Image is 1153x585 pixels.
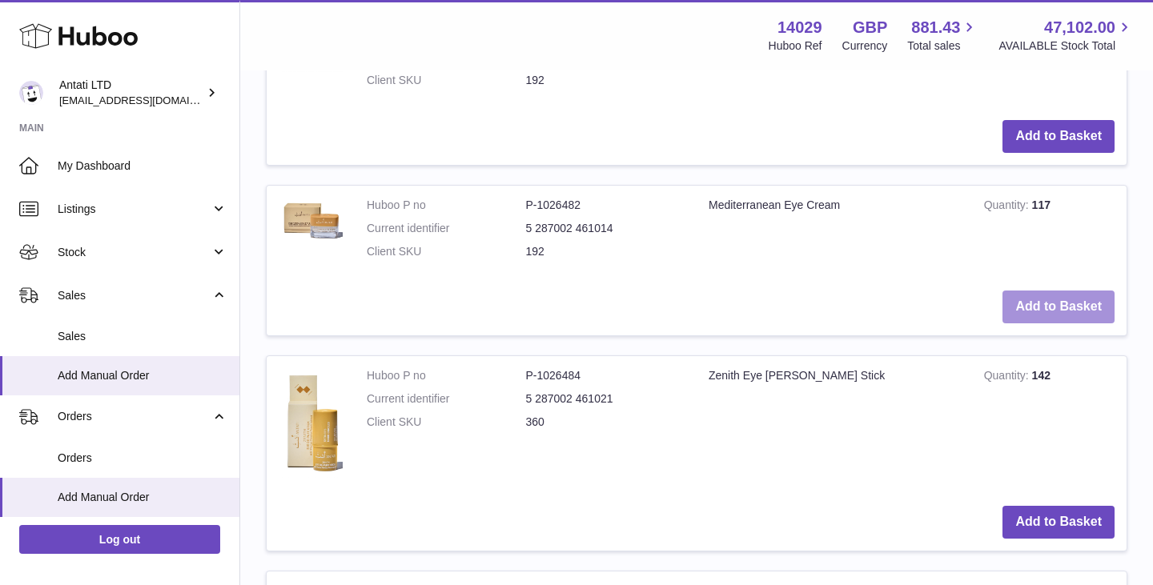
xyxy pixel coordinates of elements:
dd: 192 [526,73,685,88]
dt: Huboo P no [367,368,526,383]
span: Orders [58,409,211,424]
dt: Current identifier [367,221,526,236]
dd: P-1026482 [526,198,685,213]
span: 881.43 [911,17,960,38]
button: Add to Basket [1002,120,1115,153]
strong: Quantity [984,369,1032,386]
span: AVAILABLE Stock Total [998,38,1134,54]
div: Antati LTD [59,78,203,108]
td: 142 [972,356,1127,494]
dd: 5 287002 461021 [526,391,685,407]
span: My Dashboard [58,158,227,174]
a: Log out [19,525,220,554]
span: Sales [58,329,227,344]
span: Add Manual Order [58,368,227,383]
dd: 5 287002 461014 [526,221,685,236]
span: Listings [58,202,211,217]
dd: P-1026484 [526,368,685,383]
span: Orders [58,451,227,466]
dd: 192 [526,244,685,259]
span: [EMAIL_ADDRESS][DOMAIN_NAME] [59,94,235,106]
span: Stock [58,245,211,260]
img: toufic@antatiskin.com [19,81,43,105]
span: Sales [58,288,211,303]
strong: Quantity [984,198,1032,215]
dt: Current identifier [367,391,526,407]
span: Total sales [907,38,978,54]
dd: 360 [526,415,685,430]
td: Zenith Eye [PERSON_NAME] Stick [697,356,972,494]
strong: GBP [853,17,887,38]
td: 117 [972,186,1127,279]
a: 881.43 Total sales [907,17,978,54]
div: Huboo Ref [769,38,822,54]
dt: Client SKU [367,73,526,88]
dt: Client SKU [367,244,526,259]
a: 47,102.00 AVAILABLE Stock Total [998,17,1134,54]
td: Mediterranean Eye Cream [697,186,972,279]
button: Add to Basket [1002,290,1115,323]
dt: Client SKU [367,415,526,430]
div: Currency [842,38,888,54]
span: Add Manual Order [58,490,227,505]
span: 47,102.00 [1044,17,1115,38]
dt: Huboo P no [367,198,526,213]
button: Add to Basket [1002,506,1115,539]
img: Zenith Eye De-Puffer Stick [279,368,343,478]
strong: 14029 [777,17,822,38]
img: Mediterranean Eye Cream [279,198,343,242]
